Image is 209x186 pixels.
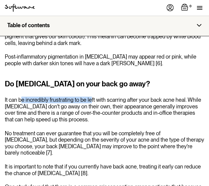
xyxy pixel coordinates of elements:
[7,22,50,29] div: Table of contents
[5,97,204,123] p: It can be incredibly frustrating to be left with scarring after your back acne heal. While [MEDIC...
[181,4,193,12] a: Open cart
[5,130,204,156] p: No treatment can ever guarantee that you will be completely free of [MEDICAL_DATA], but depending...
[5,79,204,89] h2: Do [MEDICAL_DATA] on your back go away?
[5,53,204,66] p: Post-inflammatory pigmentation in [MEDICAL_DATA] may appear red or pink, while people with darker...
[5,163,204,176] p: It is important to note that if you currently have back acne, treating it early can reduce the ch...
[5,27,204,46] p: When the skin is inflamed, it releases more melanin than usual (melanin is the pigment that gives...
[5,4,35,12] img: Software Logo
[5,4,35,12] a: home
[188,4,193,9] div: 0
